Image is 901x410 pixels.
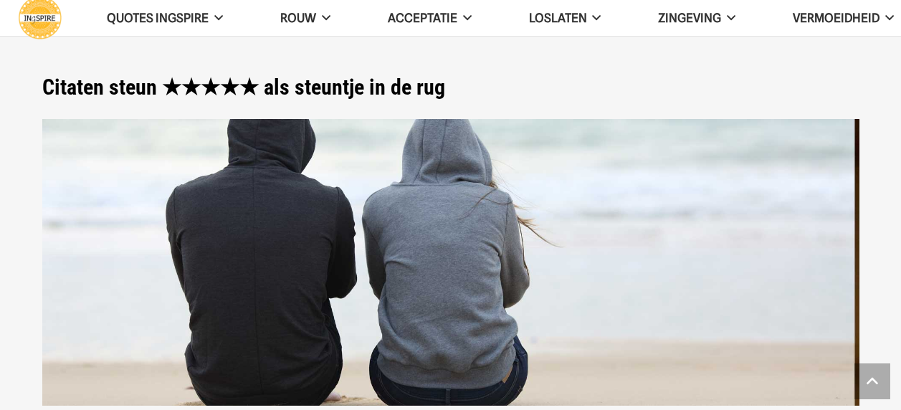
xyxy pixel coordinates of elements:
[388,11,457,25] span: Acceptatie
[793,11,879,25] span: VERMOEIDHEID
[280,11,316,25] span: ROUW
[107,11,209,25] span: QUOTES INGSPIRE
[854,363,890,399] a: Terug naar top
[42,119,859,406] img: Spreuken steuntje in de rug - quotes over steun van ingspire
[658,11,721,25] span: Zingeving
[42,75,859,100] h1: Citaten steun ★★★★★ als steuntje in de rug
[529,11,587,25] span: Loslaten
